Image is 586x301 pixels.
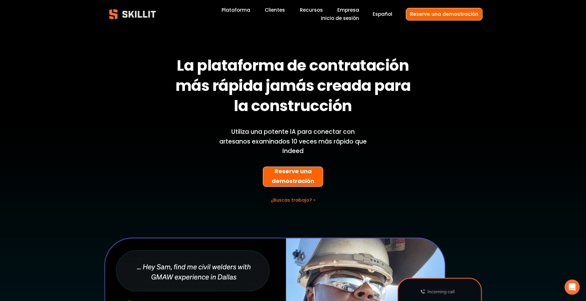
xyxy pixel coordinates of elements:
div: Open Intercom Messenger [565,280,580,295]
a: folder dropdown [300,6,323,14]
a: ¿Buscas trabajo? > [271,197,316,203]
div: language picker [373,10,392,19]
a: Inicio de sesión [321,14,359,23]
p: Utiliza una potente IA para conectar con artesanos examinados 10 veces más rápido que Indeed [215,127,371,156]
a: Clientes [265,6,285,14]
span: Recursos [300,6,323,14]
a: Reserve una demostración [263,167,323,187]
strong: La plataforma de contratación más rápida jamás creada para la construcción [175,54,414,120]
a: Empresa [337,6,359,14]
a: Plataforma [222,6,250,14]
a: Reserve una demostración [406,8,482,20]
span: Español [373,10,392,18]
img: Skillit [104,5,161,24]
